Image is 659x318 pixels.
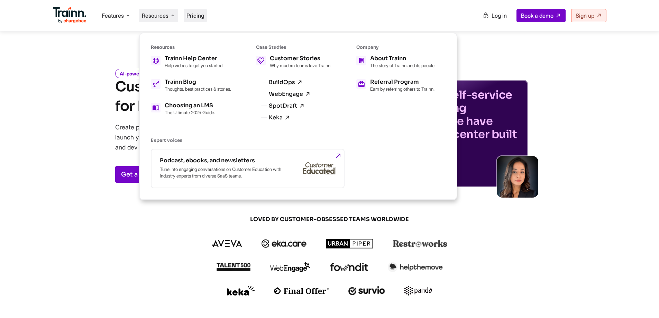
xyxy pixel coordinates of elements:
p: Tune into engaging conversations on Customer Education with industry experts from diverse SaaS te... [160,166,284,179]
div: Referral Program [370,79,434,85]
p: Create product videos and step-by-step documentation, and launch your Knowledge Base or Academy —... [115,122,299,152]
img: finaloffer logo [274,287,329,294]
span: Features [102,12,124,19]
a: About Trainn The story of Trainn and its people. [356,56,436,68]
a: Book a demo [516,9,566,22]
span: Sign up [576,12,594,19]
span: Log in [492,12,507,19]
a: Podcast, ebooks, and newsletters Tune into engaging conversations on Customer Education with indu... [151,149,345,188]
img: sabina-buildops.d2e8138.png [497,156,538,198]
div: Choosing an LMS [165,103,215,108]
div: Trainn Help Center [165,56,223,61]
div: Customer Stories [270,56,331,61]
div: Company [356,44,436,50]
div: Podcast, ebooks, and newsletters [160,158,284,163]
a: BuildOps [269,79,303,85]
img: urbanpiper logo [326,239,374,248]
a: Trainn Blog Thoughts, best practices & stories. [151,79,231,92]
a: Sign up [571,9,606,22]
a: Pricing [186,12,204,19]
div: Expert voices [151,137,436,143]
span: LOVED BY CUSTOMER-OBSESSED TEAMS WORLDWIDE [164,216,496,223]
img: customer-educated-gray.b42eccd.svg [303,162,336,175]
img: foundit logo [330,263,368,271]
img: webengage logo [270,262,310,272]
a: WebEngage [269,91,311,97]
img: aveva logo [212,240,242,247]
img: keka logo [227,286,255,296]
img: Trainn Logo [53,7,87,24]
p: The Ultimate 2025 Guide. [165,110,215,115]
iframe: Chat Widget [624,285,659,318]
p: Help videos to get you started. [165,63,223,68]
img: restroworks logo [393,240,447,247]
p: Thoughts, best practices & stories. [165,86,231,92]
p: Earn by referring others to Trainn. [370,86,434,92]
img: survio logo [348,286,385,295]
div: Resources [151,44,231,50]
img: ekacare logo [262,239,306,248]
div: Trainn Blog [165,79,231,85]
div: About Trainn [370,56,436,61]
p: The story of Trainn and its people. [370,63,436,68]
a: Get a Demo [115,166,172,183]
a: Customer Stories Why modern teams love Trainn. [256,56,331,68]
i: AI-powered and No-Code [115,69,181,78]
a: Log in [478,9,511,22]
a: SpotDraft [269,103,305,109]
img: pando logo [404,286,432,296]
a: Keka [269,115,290,121]
a: Choosing an LMS The Ultimate 2025 Guide. [151,103,231,115]
span: Resources [142,12,168,19]
img: helpthemove logo [388,262,443,272]
h1: Customer Training Platform for Modern Teams [115,77,303,116]
img: talent500 logo [216,263,251,271]
a: Trainn Help Center Help videos to get you started. [151,56,231,68]
div: Case Studies [256,44,331,50]
p: Why modern teams love Trainn. [270,63,331,68]
a: Referral Program Earn by referring others to Trainn. [356,79,436,92]
span: Book a demo [521,12,553,19]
